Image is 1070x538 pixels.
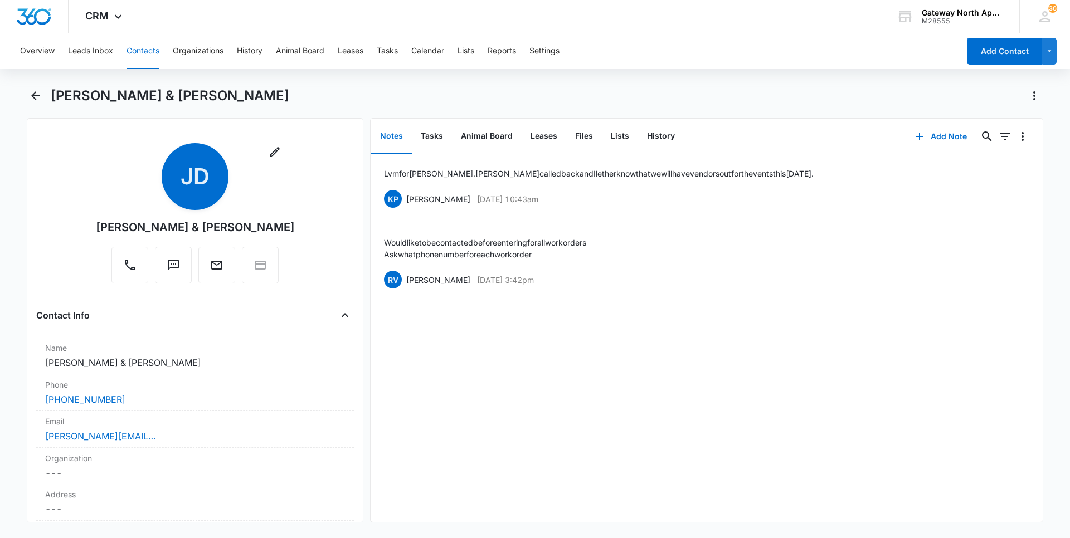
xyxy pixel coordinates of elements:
[336,306,354,324] button: Close
[602,119,638,154] button: Lists
[406,193,470,205] p: [PERSON_NAME]
[412,119,452,154] button: Tasks
[638,119,684,154] button: History
[384,190,402,208] span: KP
[36,374,354,411] div: Phone[PHONE_NUMBER]
[377,33,398,69] button: Tasks
[477,274,534,286] p: [DATE] 3:42pm
[45,393,125,406] a: [PHONE_NUMBER]
[922,8,1003,17] div: account name
[173,33,223,69] button: Organizations
[477,193,538,205] p: [DATE] 10:43am
[45,379,345,390] label: Phone
[406,274,470,286] p: [PERSON_NAME]
[384,168,814,179] p: Lvm for [PERSON_NAME]. [PERSON_NAME] called back and I let her know that we will have vendors out...
[36,309,90,322] h4: Contact Info
[36,338,354,374] div: Name[PERSON_NAME] & [PERSON_NAME]
[978,128,996,145] button: Search...
[45,415,345,427] label: Email
[68,33,113,69] button: Leads Inbox
[45,342,345,354] label: Name
[488,33,516,69] button: Reports
[45,429,157,443] a: [PERSON_NAME][EMAIL_ADDRESS][PERSON_NAME][DOMAIN_NAME]
[458,33,474,69] button: Lists
[162,143,228,210] span: JD
[36,411,354,448] div: Email[PERSON_NAME][EMAIL_ADDRESS][PERSON_NAME][DOMAIN_NAME]
[155,264,192,273] a: Text
[45,356,345,369] dd: [PERSON_NAME] & [PERSON_NAME]
[85,10,109,22] span: CRM
[384,248,586,260] p: Ask what phone number for each work order
[522,119,566,154] button: Leases
[51,87,289,104] h1: [PERSON_NAME] & [PERSON_NAME]
[198,264,235,273] a: Email
[20,33,55,69] button: Overview
[45,488,345,500] label: Address
[1048,4,1057,13] span: 36
[338,33,363,69] button: Leases
[996,128,1014,145] button: Filters
[45,466,345,480] dd: ---
[384,237,586,248] p: Would like to be contacted before entering for all work orders
[452,119,522,154] button: Animal Board
[1025,87,1043,105] button: Actions
[1048,4,1057,13] div: notifications count
[155,247,192,283] button: Text
[967,38,1042,65] button: Add Contact
[411,33,444,69] button: Calendar
[96,219,295,236] div: [PERSON_NAME] & [PERSON_NAME]
[566,119,602,154] button: Files
[45,502,345,516] dd: ---
[127,33,159,69] button: Contacts
[276,33,324,69] button: Animal Board
[922,17,1003,25] div: account id
[1014,128,1032,145] button: Overflow Menu
[111,264,148,273] a: Call
[111,247,148,283] button: Call
[36,448,354,484] div: Organization---
[371,119,412,154] button: Notes
[45,452,345,464] label: Organization
[27,87,44,105] button: Back
[529,33,560,69] button: Settings
[36,484,354,521] div: Address---
[904,123,978,150] button: Add Note
[237,33,262,69] button: History
[384,271,402,288] span: RV
[198,247,235,283] button: Email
